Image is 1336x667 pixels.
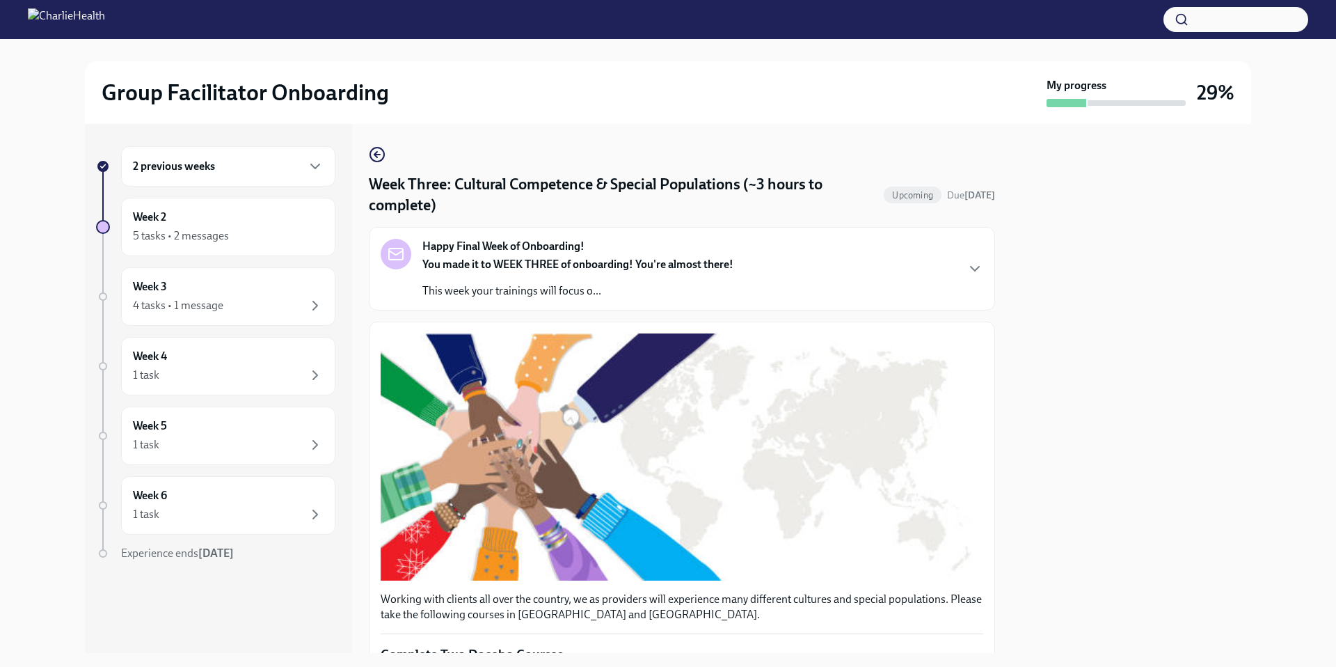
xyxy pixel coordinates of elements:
img: CharlieHealth [28,8,105,31]
a: Week 34 tasks • 1 message [96,267,335,326]
h6: 2 previous weeks [133,159,215,174]
a: Week 41 task [96,337,335,395]
strong: [DATE] [198,547,234,560]
div: 1 task [133,437,159,453]
span: Due [947,189,995,201]
span: Experience ends [121,547,234,560]
strong: You made it to WEEK THREE of onboarding! You're almost there! [422,258,733,271]
div: 5 tasks • 2 messages [133,228,229,244]
span: Upcoming [884,190,941,201]
p: Complete Two Docebo Courses [381,645,983,664]
h6: Week 6 [133,488,167,503]
div: 4 tasks • 1 message [133,298,223,313]
div: 2 previous weeks [121,146,335,187]
strong: [DATE] [964,189,995,201]
h6: Week 2 [133,210,166,225]
p: This week your trainings will focus o... [422,283,733,299]
h6: Week 4 [133,349,167,364]
h2: Group Facilitator Onboarding [102,79,389,107]
strong: My progress [1047,78,1106,93]
a: Week 51 task [96,407,335,465]
strong: Happy Final Week of Onboarding! [422,239,584,254]
h3: 29% [1197,80,1234,105]
h4: Week Three: Cultural Competence & Special Populations (~3 hours to complete) [369,174,878,216]
p: Working with clients all over the country, we as providers will experience many different culture... [381,592,983,622]
button: Zoom image [381,333,983,581]
a: Week 61 task [96,476,335,535]
a: Week 25 tasks • 2 messages [96,198,335,256]
span: September 29th, 2025 09:00 [947,189,995,202]
div: 1 task [133,368,159,383]
div: 1 task [133,507,159,522]
h6: Week 3 [133,279,167,295]
h6: Week 5 [133,418,167,434]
